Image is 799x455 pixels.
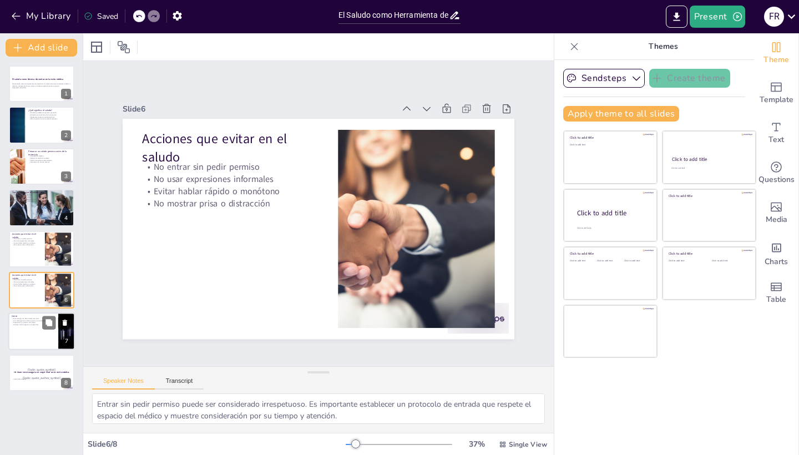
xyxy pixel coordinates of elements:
[766,214,787,226] span: Media
[338,7,449,23] input: Insert title
[760,94,793,106] span: Template
[570,251,649,256] div: Click to add title
[28,157,71,159] p: Adaptar el saludo al contexto
[570,144,649,146] div: Click to add text
[28,114,71,116] p: El saludo marca el tono de la entrevista
[570,260,595,262] div: Click to add text
[12,320,55,322] p: Un saludo genuino abre la puerta a la confianza
[672,156,746,163] div: Click to add title
[61,378,71,388] div: 8
[9,189,74,226] div: 4
[649,69,730,88] button: Create theme
[61,130,71,140] div: 2
[28,150,71,156] p: Preparar un saludo genuino antes de la entrevista
[12,200,71,203] p: Preparar un breve comentario inicial
[570,135,649,140] div: Click to add title
[142,161,318,174] p: No entrar sin pedir permiso
[28,112,71,114] p: El saludo establece la primera impresión
[84,11,118,22] div: Saved
[61,89,71,99] div: 1
[8,7,75,25] button: My Library
[624,260,649,262] div: Click to add text
[583,33,743,60] p: Themes
[754,233,798,273] div: Add charts and graphs
[117,41,130,54] span: Position
[28,118,71,120] p: Abre la puerta a la comunicación efectiva
[142,130,318,166] p: Acciones que evitar en el saludo
[754,33,798,73] div: Change the overall theme
[12,367,71,372] p: [Todo: quote_symbol]
[754,273,798,313] div: Add a table
[12,240,42,242] p: No usar expresiones informales
[14,371,69,373] strong: Un buen inicio asegura un mejor final en la visita médica.
[9,355,74,391] div: 8
[754,193,798,233] div: Add images, graphics, shapes or video
[563,69,645,88] button: Sendsteps
[765,256,788,268] span: Charts
[669,251,748,256] div: Click to add title
[6,39,77,57] button: Add slide
[758,174,795,186] span: Questions
[764,7,784,27] div: F R
[61,254,71,264] div: 5
[88,439,346,449] div: Slide 6 / 8
[12,237,42,240] p: No entrar sin pedir permiso
[669,194,748,198] div: Click to add title
[563,106,679,122] button: Apply theme to all slides
[9,272,74,309] div: 6
[12,376,71,380] p: [Todo: quote_author_symbol]
[12,198,71,200] p: Ensayar variaciones según el escenario
[577,208,648,218] div: Click to add title
[142,174,318,186] p: No usar expresiones informales
[764,6,784,28] button: F R
[12,324,55,326] p: Un buen inicio asegura un mejor final
[28,115,71,118] p: Representa respeto y profesionalismo
[142,185,318,198] p: Evitar hablar rápido o monótono
[8,313,75,351] div: 7
[28,159,71,161] p: Mostrar lenguaje corporal abierto
[671,167,745,170] div: Click to add text
[61,213,71,223] div: 4
[12,315,55,318] p: Cierre
[28,155,71,157] p: Investigar al médico
[597,260,622,262] div: Click to add text
[766,294,786,306] span: Table
[9,148,74,185] div: 3
[28,109,71,112] p: ¿Qué significa el saludo?
[42,316,55,330] button: Duplicate Slide
[12,232,42,239] p: Acciones que evitar en el saludo
[62,337,72,347] div: 7
[669,260,704,262] div: Click to add text
[12,78,63,80] strong: El saludo como técnica de ventas en la visita médica
[61,171,71,181] div: 3
[463,439,490,449] div: 37 %
[61,295,71,305] div: 6
[754,73,798,113] div: Add ready made slides
[9,107,74,143] div: 2
[12,281,42,283] p: No usar expresiones informales
[690,6,745,28] button: Present
[12,244,42,246] p: No mostrar prisa o distracción
[577,226,647,229] div: Click to add body
[12,242,42,244] p: Evitar hablar rápido o monótono
[9,231,74,267] div: 5
[9,65,74,102] div: 1
[763,54,789,66] span: Theme
[12,196,71,199] p: Usar un tono de voz claro
[88,38,105,56] div: Layout
[12,194,71,196] p: Practicar frases de apertura
[12,87,71,89] p: Generated with [URL]
[12,274,42,280] p: Acciones que evitar en el saludo
[12,83,71,87] p: Presentación sobre la importancia del saludo en la interacción entre visitadores médicos y médico...
[92,377,155,390] button: Speaker Notes
[12,378,71,380] p: Autor desconocido.
[12,283,42,285] p: Evitar hablar rápido o monótono
[28,161,71,163] p: Mantener una sonrisa natural
[12,191,71,194] p: Tips para ensayar el saludo
[155,377,204,390] button: Transcript
[754,153,798,193] div: Get real-time input from your audience
[666,6,687,28] button: Export to PowerPoint
[12,317,55,320] p: El saludo es una herramienta de venta
[712,260,747,262] div: Click to add text
[754,113,798,153] div: Add text boxes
